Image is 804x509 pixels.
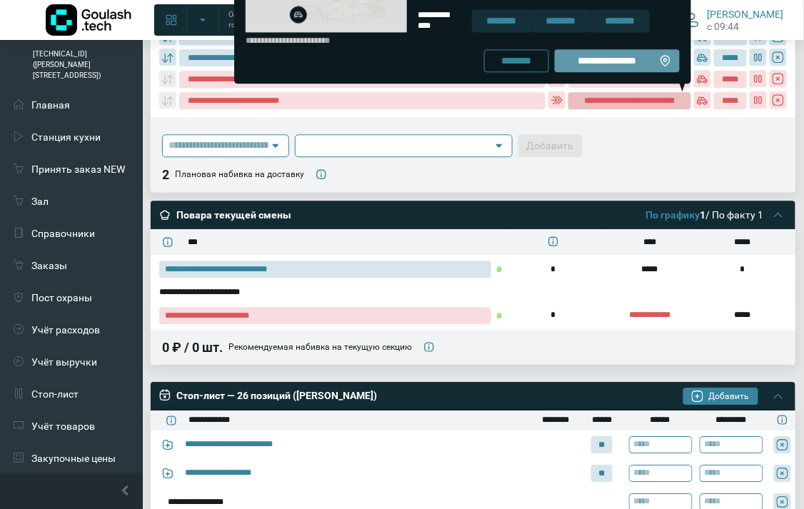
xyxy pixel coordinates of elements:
[708,21,740,32] span: c 09:44
[176,208,291,221] h3: Повара текущей смены
[708,8,784,21] span: [PERSON_NAME]
[228,341,412,353] div: Рекомендуемая набивка на текущую секцию
[176,389,377,403] div: Стоп-лист — 26 позиций ([PERSON_NAME])
[709,390,750,402] span: Добавить
[175,168,304,181] div: Плановая набивка на доставку
[676,5,793,35] button: [PERSON_NAME] c 09:44
[46,4,131,36] img: Логотип компании Goulash.tech
[646,208,764,221] div: / По факту 1
[527,139,574,152] span: Добавить
[518,134,583,157] button: Добавить
[683,388,758,405] button: Добавить
[228,10,259,30] span: Обещаем гостю
[646,209,700,221] a: По графику
[646,209,706,221] b: 1
[162,338,223,356] div: 0 ₽ / 0 шт.
[162,166,169,183] div: 2
[220,7,418,33] a: Обещаем гостю 41 мин Расчетное время 0 мин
